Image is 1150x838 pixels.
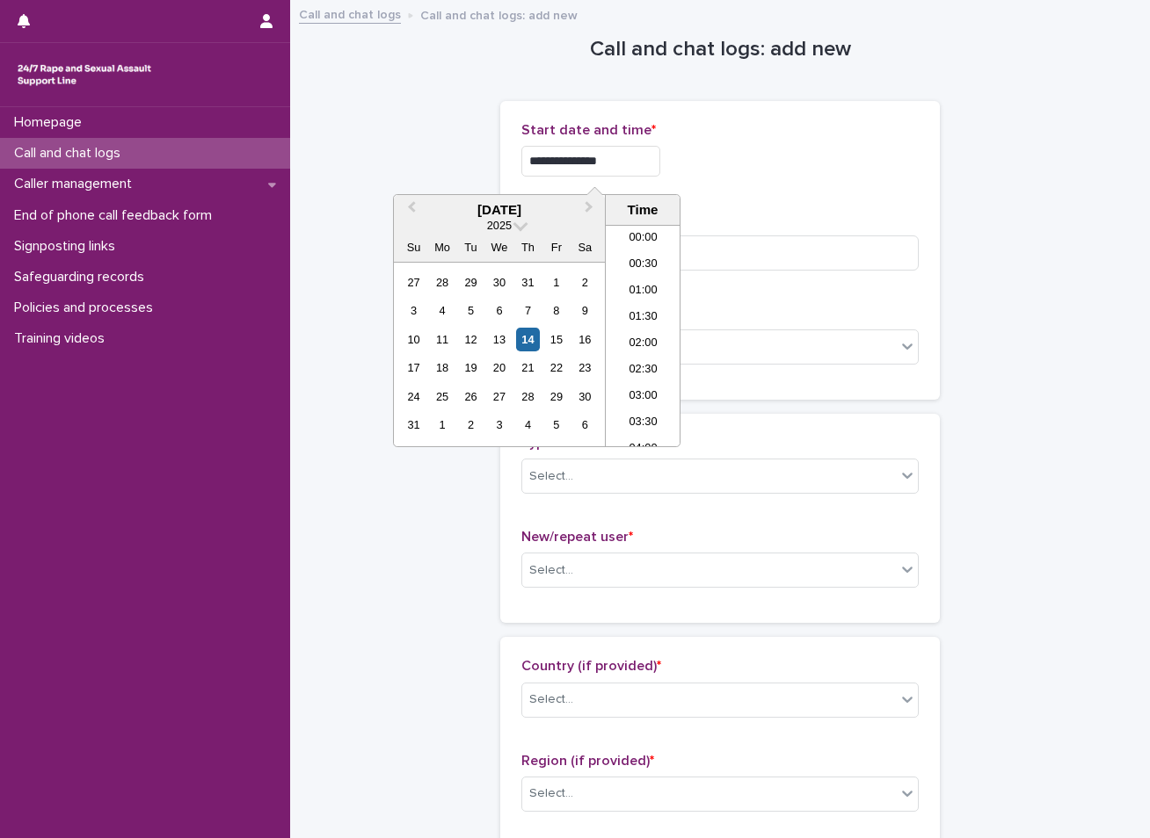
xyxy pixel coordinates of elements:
[7,176,146,192] p: Caller management
[573,385,597,408] div: Choose Saturday, August 30th, 2025
[299,4,401,24] a: Call and chat logs
[500,37,940,62] h1: Call and chat logs: add new
[521,123,656,137] span: Start date and time
[402,271,426,294] div: Choose Sunday, July 27th, 2025
[529,784,573,803] div: Select...
[516,299,540,322] div: Choose Thursday, August 7th, 2025
[606,226,681,252] li: 00:00
[430,271,454,294] div: Choose Monday, July 28th, 2025
[487,299,511,322] div: Choose Wednesday, August 6th, 2025
[606,278,681,305] li: 01:00
[606,410,681,437] li: 03:30
[573,328,597,351] div: Choose Saturday, August 16th, 2025
[402,328,426,351] div: Choose Sunday, August 10th, 2025
[544,385,568,408] div: Choose Friday, August 29th, 2025
[521,530,633,544] span: New/repeat user
[529,690,573,709] div: Select...
[487,356,511,379] div: Choose Wednesday, August 20th, 2025
[516,413,540,437] div: Choose Thursday, September 4th, 2025
[487,385,511,408] div: Choose Wednesday, August 27th, 2025
[577,197,605,225] button: Next Month
[610,202,675,218] div: Time
[544,235,568,259] div: Fr
[544,299,568,322] div: Choose Friday, August 8th, 2025
[521,754,654,768] span: Region (if provided)
[399,268,599,439] div: month 2025-08
[573,413,597,437] div: Choose Saturday, September 6th, 2025
[573,235,597,259] div: Sa
[544,328,568,351] div: Choose Friday, August 15th, 2025
[7,238,129,255] p: Signposting links
[430,413,454,437] div: Choose Monday, September 1st, 2025
[394,202,605,218] div: [DATE]
[396,197,424,225] button: Previous Month
[487,235,511,259] div: We
[529,467,573,486] div: Select...
[529,561,573,580] div: Select...
[459,271,483,294] div: Choose Tuesday, July 29th, 2025
[402,356,426,379] div: Choose Sunday, August 17th, 2025
[487,271,511,294] div: Choose Wednesday, July 30th, 2025
[402,299,426,322] div: Choose Sunday, August 3rd, 2025
[573,356,597,379] div: Choose Saturday, August 23rd, 2025
[7,145,135,162] p: Call and chat logs
[430,385,454,408] div: Choose Monday, August 25th, 2025
[487,219,512,232] span: 2025
[573,271,597,294] div: Choose Saturday, August 2nd, 2025
[516,356,540,379] div: Choose Thursday, August 21st, 2025
[516,328,540,351] div: Choose Thursday, August 14th, 2025
[516,385,540,408] div: Choose Thursday, August 28th, 2025
[7,207,226,224] p: End of phone call feedback form
[430,328,454,351] div: Choose Monday, August 11th, 2025
[459,235,483,259] div: Tu
[7,300,167,316] p: Policies and processes
[459,413,483,437] div: Choose Tuesday, September 2nd, 2025
[606,305,681,331] li: 01:30
[544,271,568,294] div: Choose Friday, August 1st, 2025
[430,356,454,379] div: Choose Monday, August 18th, 2025
[459,299,483,322] div: Choose Tuesday, August 5th, 2025
[402,385,426,408] div: Choose Sunday, August 24th, 2025
[459,328,483,351] div: Choose Tuesday, August 12th, 2025
[14,57,155,92] img: rhQMoQhaT3yELyF149Cw
[606,437,681,463] li: 04:00
[7,114,96,131] p: Homepage
[402,235,426,259] div: Su
[7,330,119,347] p: Training videos
[606,384,681,410] li: 03:00
[487,413,511,437] div: Choose Wednesday, September 3rd, 2025
[516,271,540,294] div: Choose Thursday, July 31st, 2025
[430,299,454,322] div: Choose Monday, August 4th, 2025
[459,356,483,379] div: Choose Tuesday, August 19th, 2025
[606,252,681,278] li: 00:30
[516,235,540,259] div: Th
[573,299,597,322] div: Choose Saturday, August 9th, 2025
[606,358,681,384] li: 02:30
[7,269,158,285] p: Safeguarding records
[402,413,426,437] div: Choose Sunday, August 31st, 2025
[487,328,511,351] div: Choose Wednesday, August 13th, 2025
[420,4,578,24] p: Call and chat logs: add new
[544,413,568,437] div: Choose Friday, September 5th, 2025
[430,235,454,259] div: Mo
[521,659,661,673] span: Country (if provided)
[459,385,483,408] div: Choose Tuesday, August 26th, 2025
[606,331,681,358] li: 02:00
[544,356,568,379] div: Choose Friday, August 22nd, 2025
